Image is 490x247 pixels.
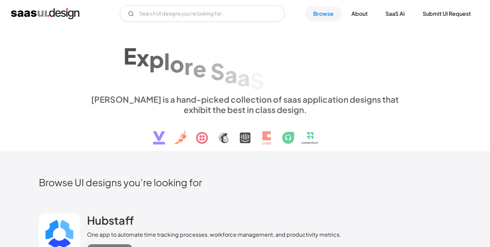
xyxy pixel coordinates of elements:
div: a [237,64,250,90]
div: One app to automate time tracking processes, workforce management, and productivity metrics. [87,231,341,239]
input: Search UI designs you're looking for... [120,5,285,22]
div: p [149,46,164,72]
img: text, icon, saas logo [141,115,349,150]
form: Email Form [120,5,285,22]
div: l [164,48,170,75]
a: Hubstaff [87,213,134,231]
div: [PERSON_NAME] is a hand-picked collection of saas application designs that exhibit the best in cl... [87,94,403,115]
div: x [137,44,149,70]
div: a [225,61,237,87]
div: e [193,55,206,82]
h1: Explore SaaS UI design patterns & interactions. [87,35,403,88]
h2: Hubstaff [87,213,134,227]
div: E [123,42,137,69]
div: S [250,67,264,94]
div: r [184,53,193,79]
a: SaaS Ai [377,6,413,21]
div: S [210,58,225,85]
a: Browse [305,6,342,21]
div: o [170,50,184,77]
a: home [11,8,79,19]
a: About [343,6,376,21]
h2: Browse UI designs you’re looking for [39,176,451,188]
a: Submit UI Request [414,6,479,21]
